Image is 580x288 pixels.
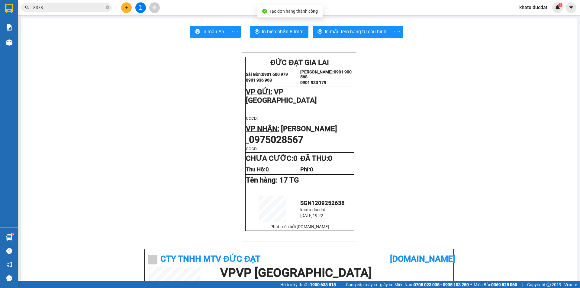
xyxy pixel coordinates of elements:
span: aim [152,5,156,10]
button: caret-down [566,2,576,13]
img: warehouse-icon [6,234,12,241]
span: notification [6,262,12,267]
b: [DOMAIN_NAME] [390,254,455,264]
img: warehouse-icon [6,39,12,46]
button: more [229,26,241,38]
button: file-add [135,2,146,13]
span: question-circle [6,248,12,254]
b: CTy TNHH MTV ĐỨC ĐẠT [160,254,260,264]
button: printerIn mẫu A5 [190,26,229,38]
span: Cung cấp máy in - giấy in: [346,281,393,288]
input: Tìm tên, số ĐT hoặc mã đơn [33,4,105,11]
button: more [391,26,403,38]
strong: 0901 936 968 [246,78,272,83]
span: Miền Bắc [474,281,517,288]
span: khatu.ducdat [514,4,552,11]
strong: 0708 023 035 - 0935 103 250 [414,282,469,287]
span: 0 [266,166,269,173]
span: printer [195,29,200,35]
span: [PERSON_NAME] [281,125,337,133]
span: close-circle [106,5,109,11]
span: In biên nhận 80mm [262,28,304,35]
span: CCCD: [246,147,258,151]
span: printer [317,29,322,35]
span: caret-down [569,5,574,10]
span: khatu.ducdat [300,207,326,212]
span: printer [255,29,259,35]
strong: ĐÃ THU: [300,154,332,163]
span: | [340,281,341,288]
strong: 0901 933 179 [300,80,326,85]
span: | [522,281,523,288]
img: icon-new-feature [555,5,560,10]
sup: 1 [11,233,13,235]
span: 0975028567 [249,134,303,145]
strong: [PERSON_NAME]: [300,70,334,74]
span: ⚪️ [470,283,472,286]
button: aim [149,2,160,13]
span: close-circle [106,5,109,9]
li: VP [PERSON_NAME] [42,33,80,39]
span: copyright [546,283,551,287]
span: SGN1209252638 [300,200,345,206]
span: Miền Nam [395,281,469,288]
strong: 0931 600 979 [262,72,288,77]
span: In mẫu A5 [202,28,224,35]
strong: CHƯA CƯỚC: [246,154,298,163]
strong: 0369 525 060 [491,282,517,287]
strong: 1900 633 818 [310,282,336,287]
span: check-circle [262,9,267,14]
button: plus [121,2,132,13]
span: plus [124,5,129,10]
span: Hỗ trợ kỹ thuật: [280,281,336,288]
td: Phát triển bởi [DOMAIN_NAME] [246,223,354,231]
span: 0 [310,166,313,173]
span: ĐỨC ĐẠT GIA LAI [270,58,329,67]
li: CTy TNHH MTV ĐỨC ĐẠT [3,3,88,26]
span: [DATE] [300,213,313,218]
span: 19:22 [313,213,323,218]
span: 0 [293,154,298,163]
strong: Sài Gòn: [246,72,262,77]
button: printerIn biên nhận 80mm [250,26,308,38]
span: Tên hàng: [246,176,299,184]
span: VP [GEOGRAPHIC_DATA] [246,88,317,105]
strong: Thu Hộ: [246,166,269,173]
span: file-add [138,5,143,10]
strong: Phí: [300,166,313,173]
span: Tạo đơn hàng thành công [269,9,318,14]
img: solution-icon [6,24,12,31]
span: search [25,5,29,10]
span: VP GỬI: [246,88,272,96]
span: 0 [328,154,332,163]
span: In mẫu tem hàng tự cấu hình [325,28,386,35]
span: CCCD: [246,116,258,121]
span: more [229,28,240,36]
img: logo-vxr [5,4,13,13]
button: printerIn mẫu tem hàng tự cấu hình [313,26,391,38]
strong: 0901 900 568 [300,70,352,79]
h1: VP VP [GEOGRAPHIC_DATA] [220,267,447,279]
span: 17 TG [279,176,299,184]
sup: 1 [558,3,562,7]
span: message [6,275,12,281]
span: 1 [559,3,561,7]
li: VP VP [GEOGRAPHIC_DATA] [3,33,42,53]
span: environment [42,40,46,45]
span: VP NHẬN: [246,125,279,133]
span: more [391,28,403,36]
